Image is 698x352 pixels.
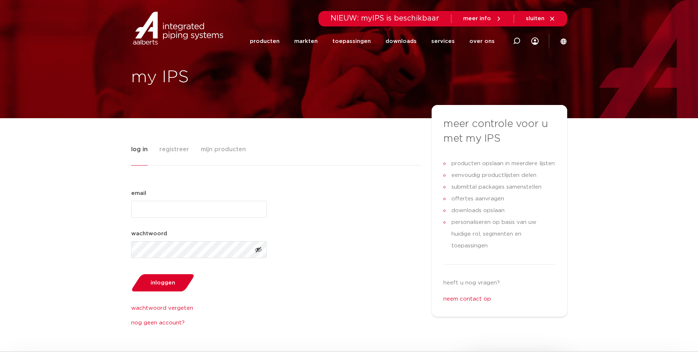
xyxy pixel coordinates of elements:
[469,27,495,55] a: over ons
[450,170,536,181] span: eenvoudig productlijsten delen
[450,181,542,193] span: submittal packages samenstellen
[131,142,567,327] div: Tabs. Open items met enter of spatie, sluit af met escape en navigeer met de pijltoetsen.
[201,142,246,157] span: mijn producten
[131,189,146,198] label: email
[131,229,167,238] label: wachtwoord
[131,142,148,157] span: log in
[450,217,555,252] span: personaliseren op basis van uw huidige rol, segmenten en toepassingen
[129,273,197,292] button: inloggen
[330,15,439,22] span: NIEUW: myIPS is beschikbaar
[151,280,175,286] span: inloggen
[463,15,502,22] a: meer info
[159,142,189,157] span: registreer
[450,193,504,205] span: offertes aanvragen
[131,66,346,89] h1: my IPS
[526,16,544,21] span: sluiten
[385,27,417,55] a: downloads
[250,241,267,258] button: Toon wachtwoord
[131,304,267,313] a: wachtwoord vergeten
[250,27,280,55] a: producten
[463,16,491,21] span: meer info
[250,27,495,55] nav: Menu
[443,280,500,286] span: heeft u nog vragen?
[332,27,371,55] a: toepassingen
[450,158,555,170] span: producten opslaan in meerdere lijsten
[526,15,555,22] a: sluiten
[450,205,505,217] span: downloads opslaan
[443,296,491,302] a: neem contact op
[443,117,555,146] h3: meer controle voor u met my IPS
[294,27,318,55] a: markten
[431,27,455,55] a: services
[131,319,267,327] a: nog geen account?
